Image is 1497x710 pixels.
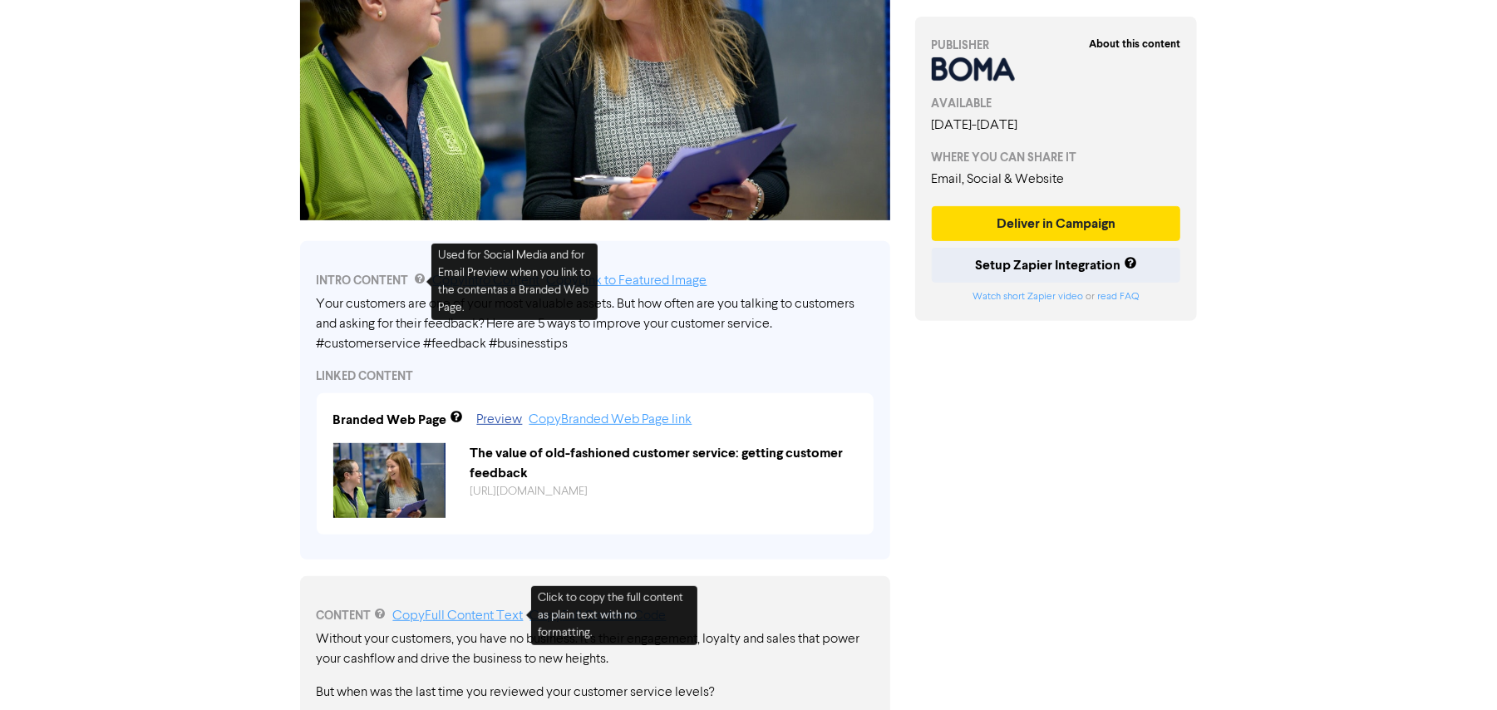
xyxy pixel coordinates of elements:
[393,609,524,623] a: Copy Full Content Text
[529,413,692,426] a: Copy Branded Web Page link
[431,244,598,320] div: Used for Social Media and for Email Preview when you link to the content as a Branded Web Page .
[458,483,869,500] div: https://public2.bomamarketing.com/cp/7eqvj5SRMF48ZZV3SC4MUH?sa=9Mg1FRFN
[932,170,1181,190] div: Email, Social & Website
[932,248,1181,283] button: Setup Zapier Integration
[317,683,874,703] p: But when was the last time you reviewed your customer service levels?
[932,37,1181,54] div: PUBLISHER
[317,629,874,669] p: Without your customers, you have no business. It’s their engagement, loyalty and sales that power...
[333,410,447,430] div: Branded Web Page
[1414,630,1497,710] iframe: Chat Widget
[932,289,1181,304] div: or
[1089,37,1180,51] strong: About this content
[932,206,1181,241] button: Deliver in Campaign
[932,95,1181,112] div: AVAILABLE
[531,586,697,645] div: Click to copy the full content as plain text with no formatting.
[932,116,1181,136] div: [DATE] - [DATE]
[1097,292,1139,302] a: read FAQ
[547,274,707,288] a: Copy Link to Featured Image
[317,367,874,385] div: LINKED CONTENT
[973,292,1083,302] a: Watch short Zapier video
[470,486,588,497] a: [URL][DOMAIN_NAME]
[317,294,874,354] div: Your customers are one of your most valuable assets. But how often are you talking to customers a...
[477,413,523,426] a: Preview
[458,443,869,483] div: The value of old-fashioned customer service: getting customer feedback
[932,149,1181,166] div: WHERE YOU CAN SHARE IT
[317,606,874,626] div: CONTENT
[317,271,874,291] div: INTRO CONTENT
